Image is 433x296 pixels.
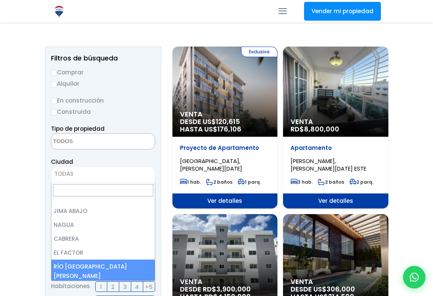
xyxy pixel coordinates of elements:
a: Vender mi propiedad [304,2,381,21]
span: 120,615 [216,117,240,126]
span: 4 [135,282,139,291]
a: Exclusiva Venta DESDE US$120,615 HASTA US$176,106 Proyecto de Apartamento [GEOGRAPHIC_DATA], [PER... [172,47,278,208]
span: TODAS [51,166,155,183]
li: RÍO [GEOGRAPHIC_DATA][PERSON_NAME] [51,260,155,283]
li: CABRERA [51,232,155,246]
span: [GEOGRAPHIC_DATA], [PERSON_NAME][DATE] [180,157,242,172]
label: Alquilar [51,79,155,88]
input: Comprar [51,70,57,76]
span: 1 hab. [180,179,201,185]
label: Comprar [51,68,155,77]
span: TODAS [51,169,155,179]
p: Proyecto de Apartamento [180,144,270,152]
input: Alquilar [51,81,57,87]
span: 1 [100,282,102,291]
p: Apartamento [291,144,381,152]
span: RD$ [291,124,339,134]
span: Exclusiva [241,47,277,57]
li: NAGUA [51,218,155,232]
span: DESDE US$ [180,118,270,133]
a: mobile menu [276,5,289,18]
span: 2 baños [206,179,232,185]
input: Search [53,184,153,196]
span: 1 parq. [238,179,261,185]
span: Habitaciones [51,281,90,292]
label: En construcción [51,96,155,105]
span: 176,106 [217,124,241,134]
a: Venta RD$8,800,000 Apartamento [PERSON_NAME], [PERSON_NAME][DATE] ESTE 3 hab. 2 baños 2 parq. Ver... [283,47,388,208]
span: Venta [291,118,381,125]
span: 2 [111,282,114,291]
span: Ciudad [51,158,73,166]
span: 3,900,000 [216,284,251,294]
span: 306,000 [327,284,355,294]
input: Construida [51,109,57,115]
span: HASTA US$ [180,125,270,133]
span: Ver detalles [283,193,388,208]
span: Tipo de propiedad [51,125,105,133]
span: 2 baños [318,179,344,185]
span: +5 [145,282,153,291]
span: Venta [180,110,270,118]
img: Logo de REMAX [52,5,66,18]
span: 3 [123,282,127,291]
span: TODAS [54,170,73,178]
span: Ver detalles [172,193,278,208]
h2: Filtros de búsqueda [51,54,155,62]
input: En construcción [51,98,57,104]
span: Venta [180,278,270,285]
span: 2 parq. [349,179,373,185]
textarea: Search [51,134,124,150]
span: [PERSON_NAME], [PERSON_NAME][DATE] ESTE [291,157,366,172]
li: JIMA ABAJO [51,204,155,218]
li: EL FACTOR [51,246,155,260]
span: 3 hab. [291,179,313,185]
span: 8,800,000 [304,124,339,134]
label: Construida [51,107,155,116]
span: Venta [291,278,381,285]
